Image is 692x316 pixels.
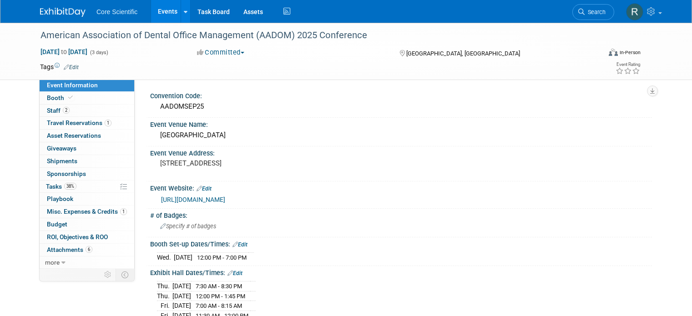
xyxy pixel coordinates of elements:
[585,9,606,15] span: Search
[161,196,225,203] a: [URL][DOMAIN_NAME]
[40,105,134,117] a: Staff2
[40,92,134,104] a: Booth
[86,246,92,253] span: 6
[150,146,652,158] div: Event Venue Address:
[609,49,618,56] img: Format-Inperson.png
[47,208,127,215] span: Misc. Expenses & Credits
[68,95,73,100] i: Booth reservation complete
[157,301,172,311] td: Fri.
[116,269,135,281] td: Toggle Event Tabs
[172,301,191,311] td: [DATE]
[100,269,116,281] td: Personalize Event Tab Strip
[157,291,172,301] td: Thu.
[197,254,247,261] span: 12:00 PM - 7:00 PM
[40,193,134,205] a: Playbook
[227,270,242,276] a: Edit
[40,244,134,256] a: Attachments6
[120,208,127,215] span: 1
[46,183,76,190] span: Tasks
[194,48,248,57] button: Committed
[105,120,111,126] span: 1
[40,231,134,243] a: ROI, Objectives & ROO
[196,302,242,309] span: 7:00 AM - 8:15 AM
[89,50,108,55] span: (3 days)
[196,283,242,290] span: 7:30 AM - 8:30 PM
[552,47,641,61] div: Event Format
[63,107,70,114] span: 2
[37,27,590,44] div: American Association of Dental Office Management (AADOM) 2025 Conference
[40,142,134,155] a: Giveaways
[47,157,77,165] span: Shipments
[60,48,68,55] span: to
[172,291,191,301] td: [DATE]
[160,159,349,167] pre: [STREET_ADDRESS]
[40,8,86,17] img: ExhibitDay
[47,195,73,202] span: Playbook
[157,281,172,291] td: Thu.
[197,186,212,192] a: Edit
[150,118,652,129] div: Event Venue Name:
[572,4,614,20] a: Search
[64,64,79,70] a: Edit
[40,218,134,231] a: Budget
[160,223,216,230] span: Specify # of badges
[150,266,652,278] div: Exhibit Hall Dates/Times:
[232,241,248,248] a: Edit
[47,145,76,152] span: Giveaways
[47,81,98,89] span: Event Information
[406,50,520,57] span: [GEOGRAPHIC_DATA], [GEOGRAPHIC_DATA]
[157,253,174,262] td: Wed.
[47,132,101,139] span: Asset Reservations
[40,117,134,129] a: Travel Reservations1
[196,293,245,300] span: 12:00 PM - 1:45 PM
[174,253,192,262] td: [DATE]
[40,181,134,193] a: Tasks38%
[47,107,70,114] span: Staff
[47,246,92,253] span: Attachments
[150,181,652,193] div: Event Website:
[150,89,652,100] div: Convention Code:
[47,119,111,126] span: Travel Reservations
[96,8,137,15] span: Core Scientific
[40,48,88,56] span: [DATE] [DATE]
[40,130,134,142] a: Asset Reservations
[157,128,645,142] div: [GEOGRAPHIC_DATA]
[47,233,108,241] span: ROI, Objectives & ROO
[45,259,60,266] span: more
[157,100,645,114] div: AADOMSEP25
[150,209,652,220] div: # of Badges:
[47,221,67,228] span: Budget
[616,62,640,67] div: Event Rating
[40,256,134,269] a: more
[40,206,134,218] a: Misc. Expenses & Credits1
[47,94,75,101] span: Booth
[40,168,134,180] a: Sponsorships
[172,281,191,291] td: [DATE]
[40,62,79,71] td: Tags
[626,3,643,20] img: Rachel Wolff
[47,170,86,177] span: Sponsorships
[64,183,76,190] span: 38%
[619,49,641,56] div: In-Person
[40,155,134,167] a: Shipments
[40,79,134,91] a: Event Information
[150,237,652,249] div: Booth Set-up Dates/Times:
